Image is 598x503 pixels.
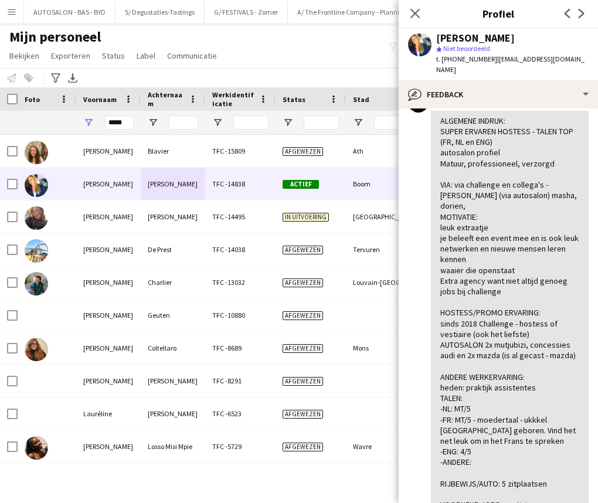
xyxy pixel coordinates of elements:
[76,463,141,495] div: [PERSON_NAME]
[141,397,205,430] div: [PERSON_NAME]
[346,135,416,167] div: Ath
[137,50,155,61] span: Label
[141,430,205,463] div: Losso Misi Mpie
[205,365,276,397] div: TFC -8291
[436,55,585,74] span: | [EMAIL_ADDRESS][DOMAIN_NAME]
[25,436,48,460] img: Aurélie Losso Misi Mpie
[141,365,205,397] div: [PERSON_NAME]
[83,117,94,128] button: Open Filtermenu
[167,50,217,61] span: Communicatie
[141,200,205,233] div: [PERSON_NAME]
[25,206,48,230] img: Aurélie Van aarsen
[46,48,95,63] a: Exporteren
[205,397,276,430] div: TFC -6523
[76,266,141,298] div: [PERSON_NAME]
[205,463,276,495] div: TFC -4108
[148,117,158,128] button: Open Filtermenu
[205,135,276,167] div: TFC -15809
[283,213,329,222] span: In uitvoering
[399,80,598,108] div: Feedback
[346,266,416,298] div: Louvain-[GEOGRAPHIC_DATA]
[346,332,416,364] div: Mons
[283,95,305,104] span: Status
[76,332,141,364] div: [PERSON_NAME]
[25,338,48,361] img: Aurélia Coltellaro
[283,344,323,353] span: Afgewezen
[141,168,205,200] div: [PERSON_NAME]
[346,168,416,200] div: Boom
[141,266,205,298] div: Charlier
[205,299,276,331] div: TFC -10880
[283,180,319,189] span: Actief
[76,200,141,233] div: [PERSON_NAME]
[141,233,205,266] div: De Prest
[132,48,160,63] a: Label
[25,174,48,197] img: Aurélie Van Reybroeck
[436,55,497,63] span: t. [PHONE_NUMBER]
[283,246,323,254] span: Afgewezen
[399,6,598,21] h3: Profiel
[283,311,323,320] span: Afgewezen
[283,278,323,287] span: Afgewezen
[346,430,416,463] div: Wavre
[51,50,90,61] span: Exporteren
[346,233,416,266] div: Tervuren
[25,272,48,295] img: Aurélie Charlier
[24,1,115,23] button: AUTOSALON - BAS - BYD
[353,117,363,128] button: Open Filtermenu
[443,44,490,53] span: Niet beoordeeld
[288,1,417,23] button: A/ The Frontline Company - Planning
[205,200,276,233] div: TFC -14495
[212,117,223,128] button: Open Filtermenu
[76,135,141,167] div: [PERSON_NAME]
[115,1,205,23] button: S/ Degustaties-Tastings
[76,168,141,200] div: [PERSON_NAME]
[205,266,276,298] div: TFC -13032
[212,90,254,108] span: Werkidentificatie
[25,95,40,104] span: Foto
[76,397,141,430] div: Lauréline
[102,50,125,61] span: Status
[205,168,276,200] div: TFC -14838
[76,365,141,397] div: [PERSON_NAME]
[283,377,323,386] span: Afgewezen
[162,48,222,63] a: Communicatie
[25,239,48,263] img: Aurélie De Prest
[49,71,63,85] app-action-btn: Geavanceerde filters
[205,332,276,364] div: TFC -8689
[141,463,205,495] div: Genot
[283,410,323,419] span: Afgewezen
[104,115,134,130] input: Voornaam Filter Invoer
[25,141,48,164] img: Aurélie Blavier
[353,95,369,104] span: Stad
[283,443,323,451] span: Afgewezen
[374,115,409,130] input: Stad Filter Invoer
[66,71,80,85] app-action-btn: Exporteer XLSX
[76,233,141,266] div: [PERSON_NAME]
[436,33,515,43] div: [PERSON_NAME]
[83,95,117,104] span: Voornaam
[9,28,101,46] span: Mijn personeel
[9,50,39,61] span: Bekijken
[205,430,276,463] div: TFC -5729
[346,200,416,233] div: [GEOGRAPHIC_DATA]
[205,1,288,23] button: G/ FESTIVALS - Zomer
[169,115,198,130] input: Achternaam Filter Invoer
[148,90,184,108] span: Achternaam
[283,117,293,128] button: Open Filtermenu
[141,332,205,364] div: Coltellaro
[76,299,141,331] div: [PERSON_NAME]
[205,233,276,266] div: TFC -14038
[141,299,205,331] div: Geuten
[5,48,44,63] a: Bekijken
[141,135,205,167] div: Blavier
[283,147,323,156] span: Afgewezen
[233,115,269,130] input: Werkidentificatie Filter Invoer
[76,430,141,463] div: [PERSON_NAME]
[97,48,130,63] a: Status
[304,115,339,130] input: Status Filter Invoer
